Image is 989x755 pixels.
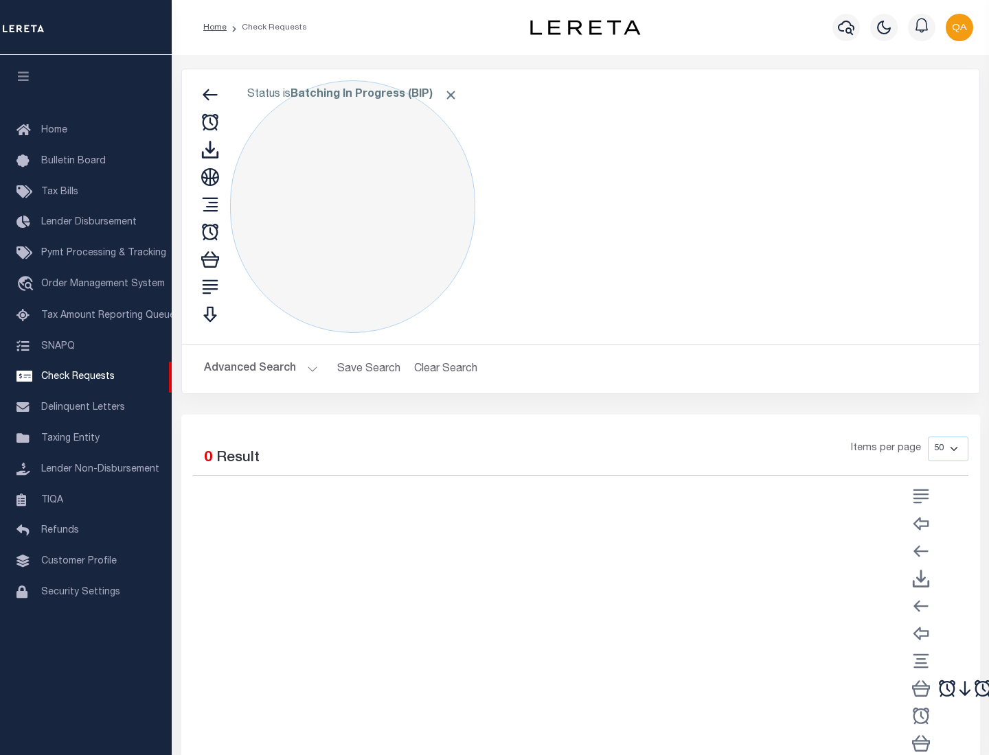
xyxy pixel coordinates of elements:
label: Result [216,448,260,469]
b: Batching In Progress (BIP) [291,89,458,100]
span: Delinquent Letters [41,403,125,413]
button: Save Search [329,356,409,382]
span: Pymt Processing & Tracking [41,248,166,258]
img: logo-dark.svg [530,20,640,35]
span: Click to Remove [444,88,458,102]
span: Check Requests [41,372,115,382]
span: Tax Amount Reporting Queue [41,311,175,321]
span: Lender Disbursement [41,218,137,227]
span: 0 [204,451,212,465]
span: Items per page [851,441,921,456]
li: Check Requests [227,21,307,34]
span: Home [41,126,67,135]
img: svg+xml;base64,PHN2ZyB4bWxucz0iaHR0cDovL3d3dy53My5vcmcvMjAwMC9zdmciIHBvaW50ZXItZXZlbnRzPSJub25lIi... [946,14,973,41]
span: Lender Non-Disbursement [41,465,159,474]
span: TIQA [41,495,63,504]
span: Tax Bills [41,187,78,197]
span: Order Management System [41,279,165,289]
span: Customer Profile [41,557,117,566]
button: Clear Search [409,356,484,382]
span: Bulletin Board [41,156,106,166]
i: travel_explore [16,276,38,294]
span: Refunds [41,526,79,535]
button: Advanced Search [204,356,318,382]
span: SNAPQ [41,341,75,351]
span: Taxing Entity [41,434,100,443]
div: Status is [230,80,475,333]
a: Home [203,23,227,32]
span: Security Settings [41,588,120,597]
